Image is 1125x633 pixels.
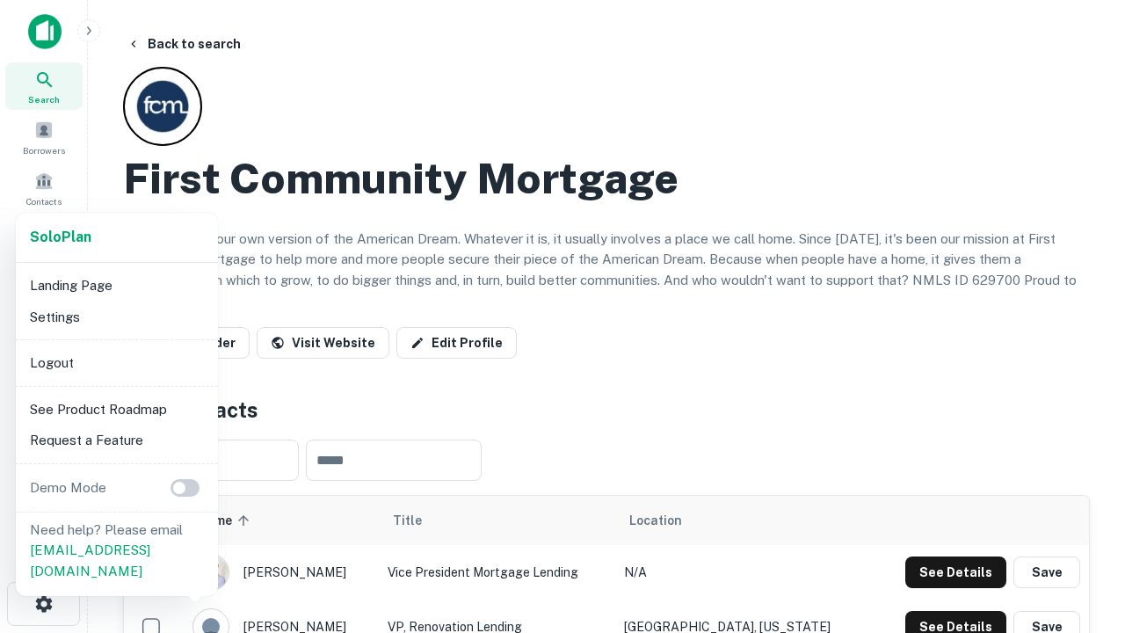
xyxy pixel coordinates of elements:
p: Demo Mode [23,477,113,498]
li: Request a Feature [23,425,211,456]
iframe: Chat Widget [1037,436,1125,520]
li: Settings [23,302,211,333]
li: See Product Roadmap [23,394,211,426]
p: Need help? Please email [30,520,204,582]
strong: Solo Plan [30,229,91,245]
a: [EMAIL_ADDRESS][DOMAIN_NAME] [30,542,150,578]
li: Landing Page [23,270,211,302]
li: Logout [23,347,211,379]
a: SoloPlan [30,227,91,248]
